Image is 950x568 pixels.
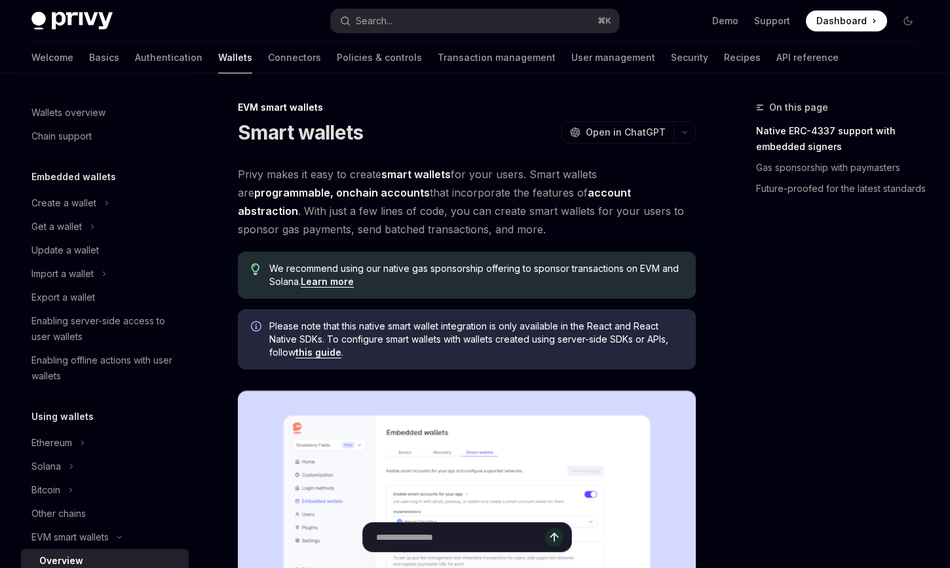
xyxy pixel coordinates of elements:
a: Transaction management [438,42,556,73]
a: User management [571,42,655,73]
div: Enabling server-side access to user wallets [31,313,181,345]
a: Native ERC-4337 support with embedded signers [756,121,929,157]
a: Authentication [135,42,202,73]
span: ⌘ K [598,16,611,26]
a: Security [671,42,708,73]
a: Welcome [31,42,73,73]
span: Open in ChatGPT [586,126,666,139]
a: Demo [712,14,738,28]
a: Support [754,14,790,28]
a: Basics [89,42,119,73]
h5: Embedded wallets [31,169,116,185]
div: Other chains [31,506,86,521]
div: Ethereum [31,435,72,451]
img: dark logo [31,12,113,30]
a: Wallets [218,42,252,73]
a: Enabling offline actions with user wallets [21,349,189,388]
div: Search... [356,13,392,29]
strong: programmable, onchain accounts [254,186,430,199]
div: Enabling offline actions with user wallets [31,352,181,384]
a: Gas sponsorship with paymasters [756,157,929,178]
div: Get a wallet [31,219,82,235]
button: Search...⌘K [331,9,620,33]
a: Policies & controls [337,42,422,73]
a: Dashboard [806,10,887,31]
a: this guide [295,347,341,358]
a: Learn more [301,276,354,288]
span: We recommend using our native gas sponsorship offering to sponsor transactions on EVM and Solana. [269,262,683,288]
div: Export a wallet [31,290,95,305]
div: EVM smart wallets [238,101,696,114]
div: EVM smart wallets [31,529,109,545]
a: Export a wallet [21,286,189,309]
a: Update a wallet [21,238,189,262]
a: Chain support [21,124,189,148]
svg: Tip [251,263,260,275]
div: Solana [31,459,61,474]
div: Create a wallet [31,195,96,211]
span: On this page [769,100,828,115]
a: Enabling server-side access to user wallets [21,309,189,349]
h1: Smart wallets [238,121,363,144]
div: Update a wallet [31,242,99,258]
div: Chain support [31,128,92,144]
span: Please note that this native smart wallet integration is only available in the React and React Na... [269,320,683,359]
span: Privy makes it easy to create for your users. Smart wallets are that incorporate the features of ... [238,165,696,238]
svg: Info [251,321,264,334]
button: Send message [545,528,563,546]
h5: Using wallets [31,409,94,425]
a: Connectors [268,42,321,73]
button: Open in ChatGPT [561,121,674,143]
button: Toggle dark mode [898,10,919,31]
a: API reference [776,42,839,73]
a: Recipes [724,42,761,73]
div: Import a wallet [31,266,94,282]
div: Bitcoin [31,482,60,498]
span: Dashboard [816,14,867,28]
a: Other chains [21,502,189,525]
a: Future-proofed for the latest standards [756,178,929,199]
div: Wallets overview [31,105,105,121]
a: Wallets overview [21,101,189,124]
strong: smart wallets [381,168,451,181]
